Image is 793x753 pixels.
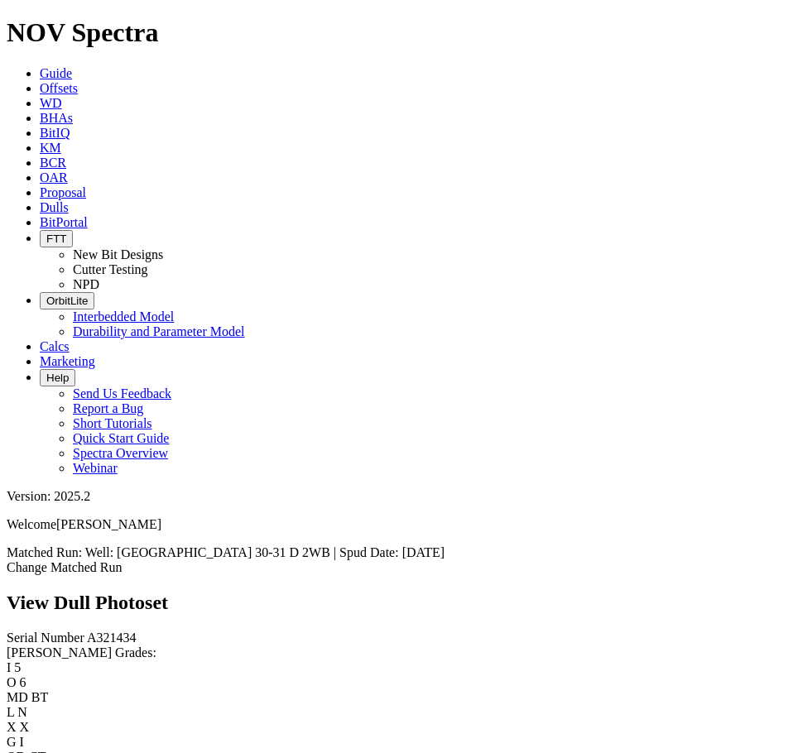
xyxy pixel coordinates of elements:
[7,592,786,614] h2: View Dull Photoset
[40,292,94,309] button: OrbitLite
[40,170,68,185] a: OAR
[40,141,61,155] a: KM
[40,126,70,140] a: BitIQ
[7,517,786,532] p: Welcome
[20,720,30,734] span: X
[40,339,70,353] a: Calcs
[40,81,78,95] a: Offsets
[40,185,86,199] a: Proposal
[73,416,152,430] a: Short Tutorials
[7,675,17,689] label: O
[73,277,99,291] a: NPD
[40,156,66,170] a: BCR
[17,705,27,719] span: N
[73,446,168,460] a: Spectra Overview
[87,631,137,645] span: A321434
[85,545,445,559] span: Well: [GEOGRAPHIC_DATA] 30-31 D 2WB | Spud Date: [DATE]
[73,309,174,324] a: Interbedded Model
[40,215,88,229] a: BitPortal
[20,675,26,689] span: 6
[40,369,75,386] button: Help
[7,690,28,704] label: MD
[73,386,171,400] a: Send Us Feedback
[7,735,17,749] label: G
[40,354,95,368] a: Marketing
[7,631,84,645] label: Serial Number
[14,660,21,674] span: 5
[40,111,73,125] a: BHAs
[20,735,24,749] span: I
[40,200,69,214] a: Dulls
[46,295,88,307] span: OrbitLite
[73,431,169,445] a: Quick Start Guide
[73,247,163,261] a: New Bit Designs
[40,96,62,110] a: WD
[46,233,66,245] span: FTT
[73,262,148,276] a: Cutter Testing
[73,401,143,415] a: Report a Bug
[7,17,786,48] h1: NOV Spectra
[7,545,82,559] span: Matched Run:
[40,66,72,80] a: Guide
[7,489,786,504] div: Version: 2025.2
[46,372,69,384] span: Help
[31,690,48,704] span: BT
[7,560,123,574] a: Change Matched Run
[73,324,245,338] a: Durability and Parameter Model
[7,720,17,734] label: X
[73,461,118,475] a: Webinar
[7,660,11,674] label: I
[7,645,786,660] div: [PERSON_NAME] Grades:
[7,705,14,719] label: L
[40,230,73,247] button: FTT
[56,517,161,531] span: [PERSON_NAME]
